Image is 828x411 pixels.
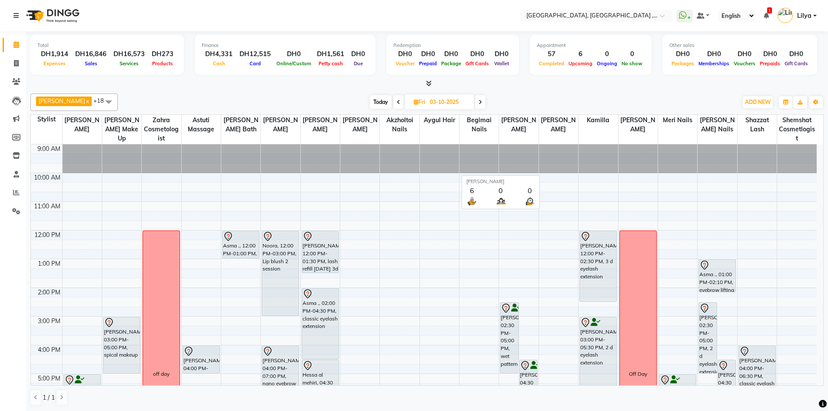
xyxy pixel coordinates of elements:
[211,60,227,67] span: Cash
[580,231,616,301] div: [PERSON_NAME], 12:00 PM-02:30 PM, 3 d eyelash extension
[500,303,518,373] div: [PERSON_NAME], 02:30 PM-05:00 PM, wet pattern
[37,49,72,59] div: DH1,914
[393,42,512,49] div: Redemption
[31,115,62,124] div: Stylist
[699,260,735,292] div: Asma ., 01:00 PM-02:10 PM, eyebrow lifting
[537,60,566,67] span: Completed
[37,42,177,49] div: Total
[393,60,417,67] span: Voucher
[313,49,348,59] div: DH1,561
[43,393,55,402] span: 1 / 1
[83,60,100,67] span: Sales
[439,49,463,59] div: DH0
[619,60,645,67] span: No show
[262,231,299,316] div: Noora, 12:00 PM-03:00 PM, Lip blush 2 session
[580,317,616,388] div: [PERSON_NAME], 03:00 PM-05:30 PM, 2 d eyelash extension
[782,60,810,67] span: Gift Cards
[302,360,339,402] div: Hessa al mehiri, 04:30 PM-06:00 PM, lash refill [DATE] 3d ,mega volume
[202,42,369,49] div: Finance
[393,49,417,59] div: DH0
[669,49,696,59] div: DH0
[352,60,365,67] span: Due
[696,49,732,59] div: DH0
[566,49,595,59] div: 6
[499,115,538,135] span: [PERSON_NAME]
[566,60,595,67] span: Upcoming
[221,115,260,135] span: [PERSON_NAME] bath
[417,49,439,59] div: DH0
[223,231,259,258] div: Asma ., 12:00 PM-01:00 PM, basic morocan bath
[72,49,110,59] div: DH16,846
[595,49,619,59] div: 0
[669,42,810,49] div: Other sales
[153,370,170,378] div: off day
[619,115,658,135] span: [PERSON_NAME]
[758,60,782,67] span: Prepaids
[491,49,512,59] div: DH0
[439,60,463,67] span: Package
[698,115,737,135] span: [PERSON_NAME] nails
[658,115,697,126] span: Meri nails
[492,60,511,67] span: Wallet
[732,49,758,59] div: DH0
[340,115,379,135] span: [PERSON_NAME]
[348,49,369,59] div: DH0
[696,60,732,67] span: Memberships
[370,95,392,109] span: Today
[32,202,62,211] div: 11:00 AM
[236,49,274,59] div: DH12,515
[380,115,419,135] span: Akzholtoi nails
[36,288,62,297] div: 2:00 PM
[539,115,578,135] span: [PERSON_NAME]
[316,60,345,67] span: Petty cash
[301,115,340,135] span: [PERSON_NAME]
[36,144,62,154] div: 9:00 AM
[745,99,771,105] span: ADD NEW
[459,115,499,135] span: Begimai nails
[148,49,177,59] div: DH273
[247,60,263,67] span: Card
[466,178,535,185] div: [PERSON_NAME]
[274,49,313,59] div: DH0
[495,196,506,207] img: queue.png
[758,49,782,59] div: DH0
[537,42,645,49] div: Appointment
[417,60,439,67] span: Prepaid
[85,97,89,104] a: x
[274,60,313,67] span: Online/Custom
[64,374,100,392] div: [PERSON_NAME], 05:00 PM-05:40 PM, CLassic Pedicure
[699,303,717,373] div: [PERSON_NAME], 02:30 PM-05:00 PM, 2 d eyelash extension
[261,115,300,135] span: [PERSON_NAME]
[412,99,427,105] span: Fri
[595,60,619,67] span: Ongoing
[466,185,477,196] div: 6
[669,60,696,67] span: Packages
[463,60,491,67] span: Gift Cards
[302,288,339,359] div: Asma ., 02:00 PM-04:30 PM, classic eyelash extension
[117,60,141,67] span: Services
[22,3,82,28] img: logo
[764,12,769,20] a: 1
[420,115,459,126] span: Aygul hair
[619,49,645,59] div: 0
[466,196,477,207] img: serve.png
[743,96,773,108] button: ADD NEW
[778,8,793,23] img: Lilya
[427,96,471,109] input: 2025-10-03
[782,49,810,59] div: DH0
[63,115,102,135] span: [PERSON_NAME]
[182,115,221,135] span: Astuti massage
[150,60,175,67] span: Products
[183,346,219,373] div: [PERSON_NAME], 04:00 PM-05:00 PM, slimming massage
[777,115,817,144] span: Shemshat cosmetlogist
[738,115,777,135] span: Shazzat lash
[524,185,535,196] div: 0
[202,49,236,59] div: DH4,331
[39,97,85,104] span: [PERSON_NAME]
[463,49,491,59] div: DH0
[36,259,62,268] div: 1:00 PM
[629,370,647,378] div: Off Day
[32,173,62,182] div: 10:00 AM
[579,115,618,126] span: Kamilla
[33,231,62,240] div: 12:00 PM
